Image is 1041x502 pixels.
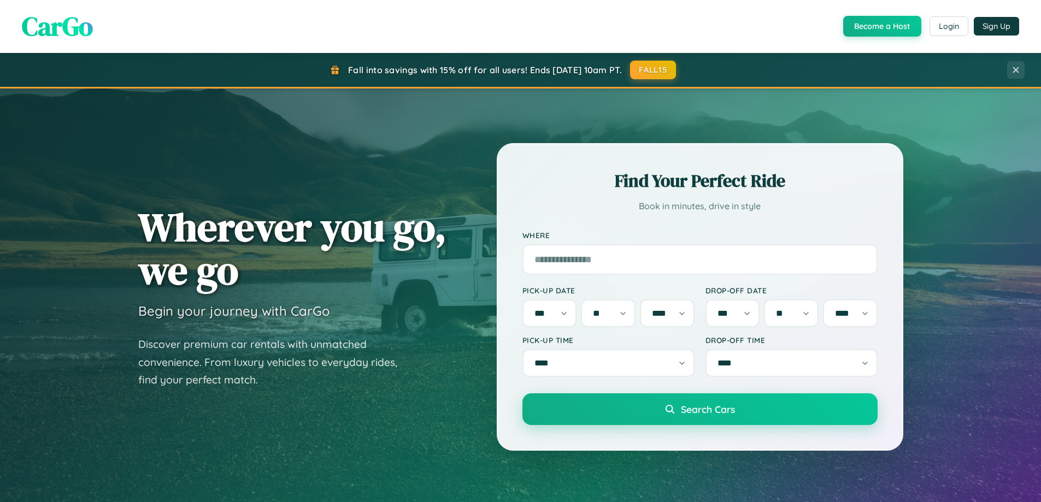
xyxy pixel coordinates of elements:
button: Login [930,16,968,36]
label: Drop-off Time [705,335,878,345]
button: Search Cars [522,393,878,425]
h3: Begin your journey with CarGo [138,303,330,319]
p: Discover premium car rentals with unmatched convenience. From luxury vehicles to everyday rides, ... [138,335,411,389]
p: Book in minutes, drive in style [522,198,878,214]
h2: Find Your Perfect Ride [522,169,878,193]
span: Fall into savings with 15% off for all users! Ends [DATE] 10am PT. [348,64,622,75]
label: Drop-off Date [705,286,878,295]
label: Pick-up Date [522,286,695,295]
button: Sign Up [974,17,1019,36]
label: Where [522,231,878,240]
span: CarGo [22,8,93,44]
h1: Wherever you go, we go [138,205,446,292]
span: Search Cars [681,403,735,415]
button: Become a Host [843,16,921,37]
button: FALL15 [630,61,676,79]
label: Pick-up Time [522,335,695,345]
